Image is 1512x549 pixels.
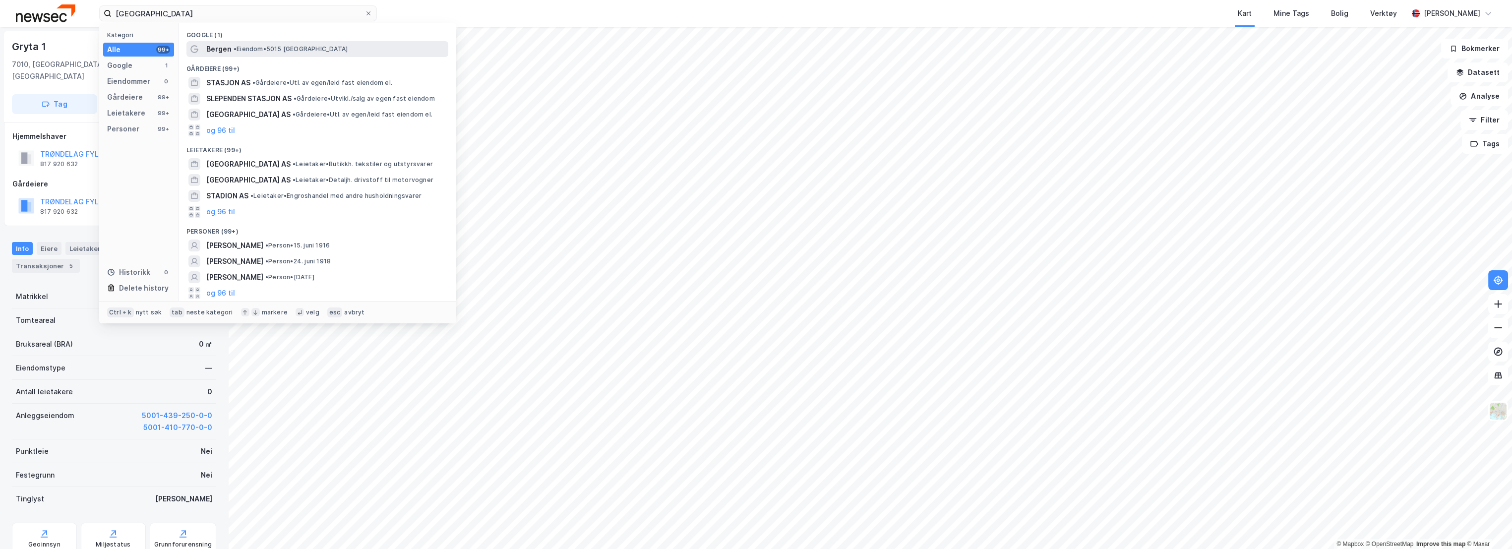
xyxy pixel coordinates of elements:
[294,95,297,102] span: •
[201,445,212,457] div: Nei
[16,314,56,326] div: Tomteareal
[1448,62,1508,82] button: Datasett
[207,386,212,398] div: 0
[28,541,60,549] div: Geoinnsyn
[12,178,216,190] div: Gårdeiere
[186,308,233,316] div: neste kategori
[179,220,456,238] div: Personer (99+)
[206,77,250,89] span: STASJON AS
[66,261,76,271] div: 5
[206,271,263,283] span: [PERSON_NAME]
[107,91,143,103] div: Gårdeiere
[143,422,212,433] button: 5001-410-770-0-0
[107,307,134,317] div: Ctrl + k
[234,45,348,53] span: Eiendom • 5015 [GEOGRAPHIC_DATA]
[179,57,456,75] div: Gårdeiere (99+)
[96,541,130,549] div: Miljøstatus
[156,93,170,101] div: 99+
[206,158,291,170] span: [GEOGRAPHIC_DATA] AS
[107,44,121,56] div: Alle
[206,124,235,136] button: og 96 til
[16,386,73,398] div: Antall leietakere
[205,362,212,374] div: —
[16,338,73,350] div: Bruksareal (BRA)
[234,45,237,53] span: •
[179,23,456,41] div: Google (1)
[154,541,212,549] div: Grunnforurensning
[170,307,184,317] div: tab
[112,6,364,21] input: Søk på adresse, matrikkel, gårdeiere, leietakere eller personer
[344,308,364,316] div: avbryt
[265,257,331,265] span: Person • 24. juni 1918
[12,130,216,142] div: Hjemmelshaver
[1462,134,1508,154] button: Tags
[250,192,253,199] span: •
[206,109,291,121] span: [GEOGRAPHIC_DATA] AS
[293,160,433,168] span: Leietaker • Butikkh. tekstiler og utstyrsvarer
[293,111,296,118] span: •
[16,362,65,374] div: Eiendomstype
[1366,541,1414,548] a: OpenStreetMap
[40,208,78,216] div: 817 920 632
[1336,541,1364,548] a: Mapbox
[206,93,292,105] span: SLEPENDEN STASJON AS
[12,94,97,114] button: Tag
[37,242,61,255] div: Eiere
[179,138,456,156] div: Leietakere (99+)
[1489,402,1508,421] img: Z
[107,123,139,135] div: Personer
[12,39,48,55] div: Gryta 1
[107,266,150,278] div: Historikk
[293,176,433,184] span: Leietaker • Detaljh. drivstoff til motorvogner
[12,259,80,273] div: Transaksjoner
[107,75,150,87] div: Eiendommer
[142,410,212,422] button: 5001-439-250-0-0
[12,242,33,255] div: Info
[265,273,314,281] span: Person • [DATE]
[107,31,174,39] div: Kategori
[136,308,162,316] div: nytt søk
[40,160,78,168] div: 817 920 632
[206,240,263,251] span: [PERSON_NAME]
[1238,7,1252,19] div: Kart
[16,469,55,481] div: Festegrunn
[1441,39,1508,59] button: Bokmerker
[162,77,170,85] div: 0
[119,282,169,294] div: Delete history
[293,160,296,168] span: •
[206,43,232,55] span: Bergen
[262,308,288,316] div: markere
[1416,541,1465,548] a: Improve this map
[293,111,432,119] span: Gårdeiere • Utl. av egen/leid fast eiendom el.
[199,338,212,350] div: 0 ㎡
[16,291,48,303] div: Matrikkel
[156,46,170,54] div: 99+
[1462,501,1512,549] div: Kontrollprogram for chat
[265,242,330,249] span: Person • 15. juni 1916
[156,109,170,117] div: 99+
[1424,7,1480,19] div: [PERSON_NAME]
[206,206,235,218] button: og 96 til
[252,79,255,86] span: •
[16,410,74,422] div: Anleggseiendom
[306,308,319,316] div: velg
[265,273,268,281] span: •
[1460,110,1508,130] button: Filter
[155,493,212,505] div: [PERSON_NAME]
[265,257,268,265] span: •
[206,174,291,186] span: [GEOGRAPHIC_DATA] AS
[201,469,212,481] div: Nei
[107,107,145,119] div: Leietakere
[206,190,248,202] span: STADION AS
[1451,86,1508,106] button: Analyse
[293,176,296,183] span: •
[1273,7,1309,19] div: Mine Tags
[250,192,422,200] span: Leietaker • Engroshandel med andre husholdningsvarer
[1370,7,1397,19] div: Verktøy
[162,61,170,69] div: 1
[107,60,132,71] div: Google
[162,268,170,276] div: 0
[16,4,75,22] img: newsec-logo.f6e21ccffca1b3a03d2d.png
[16,445,49,457] div: Punktleie
[65,242,109,255] div: Leietakere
